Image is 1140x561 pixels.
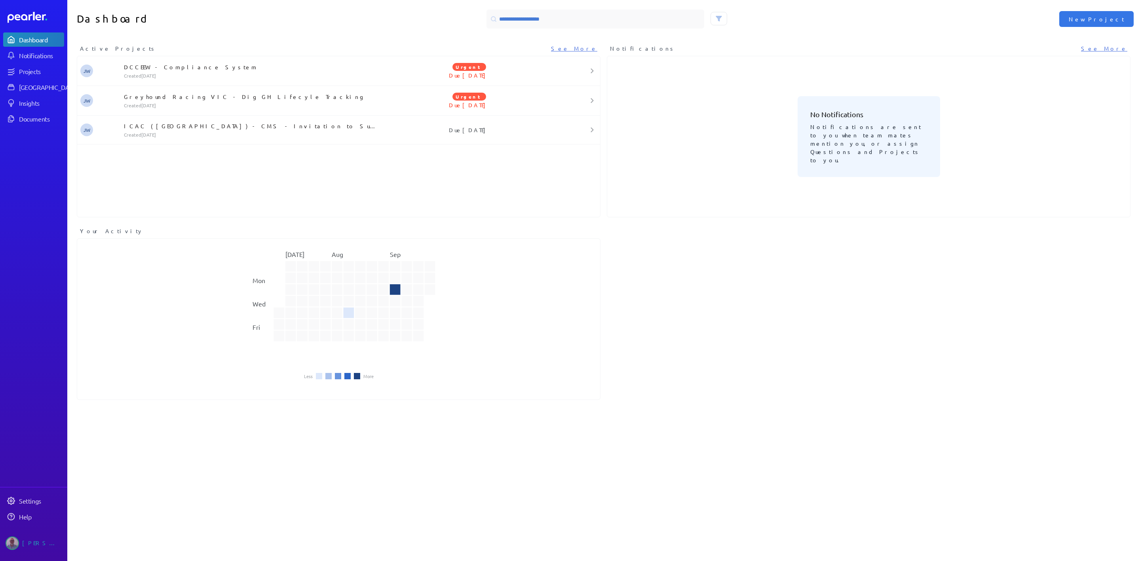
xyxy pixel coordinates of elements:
[124,63,382,71] p: DCCEEW - Compliance System
[1059,11,1134,27] button: New Project
[551,44,597,53] a: See More
[3,48,64,63] a: Notifications
[124,93,382,101] p: Greyhound Racing VIC - Dig GH Lifecyle Tracking
[124,122,382,130] p: ICAC ([GEOGRAPHIC_DATA]) - CMS - Invitation to Supply
[8,12,64,23] a: Dashboard
[124,131,382,138] p: Created [DATE]
[3,64,64,78] a: Projects
[19,83,78,91] div: [GEOGRAPHIC_DATA]
[610,44,676,53] span: Notifications
[363,374,374,378] li: More
[19,99,63,107] div: Insights
[810,109,927,120] h3: No Notifications
[3,112,64,126] a: Documents
[80,44,157,53] span: Active Projects
[382,71,557,79] p: Due [DATE]
[124,102,382,108] p: Created [DATE]
[77,10,336,29] h1: Dashboard
[332,250,343,258] text: Aug
[452,63,486,71] span: Urgent
[6,536,19,550] img: Jason Riches
[3,533,64,553] a: Jason Riches's photo[PERSON_NAME]
[124,72,382,79] p: Created [DATE]
[253,276,265,284] text: Mon
[3,96,64,110] a: Insights
[1081,44,1127,53] a: See More
[19,51,63,59] div: Notifications
[3,80,64,94] a: [GEOGRAPHIC_DATA]
[3,510,64,524] a: Help
[285,250,304,258] text: [DATE]
[19,115,63,123] div: Documents
[80,227,144,235] span: Your Activity
[382,101,557,109] p: Due [DATE]
[452,93,486,101] span: Urgent
[253,323,260,331] text: Fri
[80,94,93,107] span: Jeremy Williams
[19,497,63,505] div: Settings
[22,536,62,550] div: [PERSON_NAME]
[390,250,401,258] text: Sep
[1069,15,1124,23] span: New Project
[253,300,266,308] text: Wed
[19,36,63,44] div: Dashboard
[80,65,93,77] span: Jeremy Williams
[3,32,64,47] a: Dashboard
[382,126,557,134] p: Due [DATE]
[304,374,313,378] li: Less
[80,124,93,136] span: Jeremy Williams
[19,513,63,521] div: Help
[19,67,63,75] div: Projects
[3,494,64,508] a: Settings
[810,120,927,164] p: Notifications are sent to you when team mates mention you, or assign Questions and Projects to you.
